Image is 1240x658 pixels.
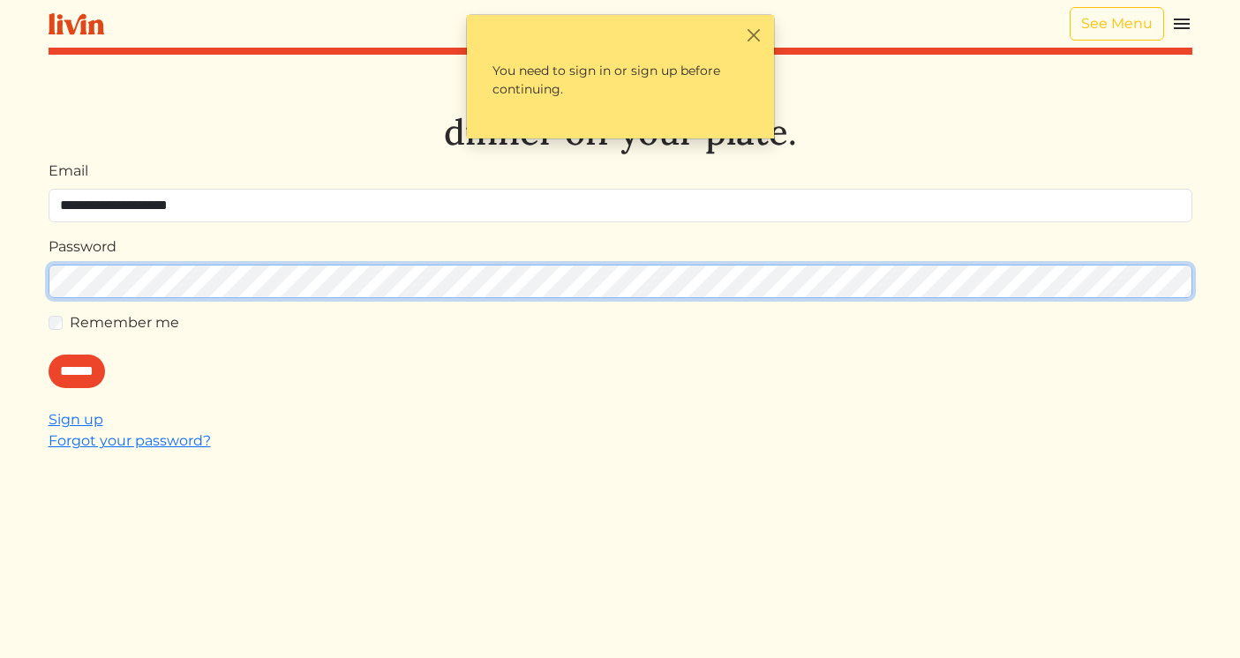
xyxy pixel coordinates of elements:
[49,13,104,35] img: livin-logo-a0d97d1a881af30f6274990eb6222085a2533c92bbd1e4f22c21b4f0d0e3210c.svg
[477,47,763,114] p: You need to sign in or sign up before continuing.
[49,432,211,449] a: Forgot your password?
[1171,13,1192,34] img: menu_hamburger-cb6d353cf0ecd9f46ceae1c99ecbeb4a00e71ca567a856bd81f57e9d8c17bb26.svg
[49,236,116,258] label: Password
[49,69,1192,153] h1: Let's take dinner off your plate.
[1070,7,1164,41] a: See Menu
[49,161,88,182] label: Email
[745,26,763,44] button: Close
[70,312,179,333] label: Remember me
[49,411,103,428] a: Sign up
